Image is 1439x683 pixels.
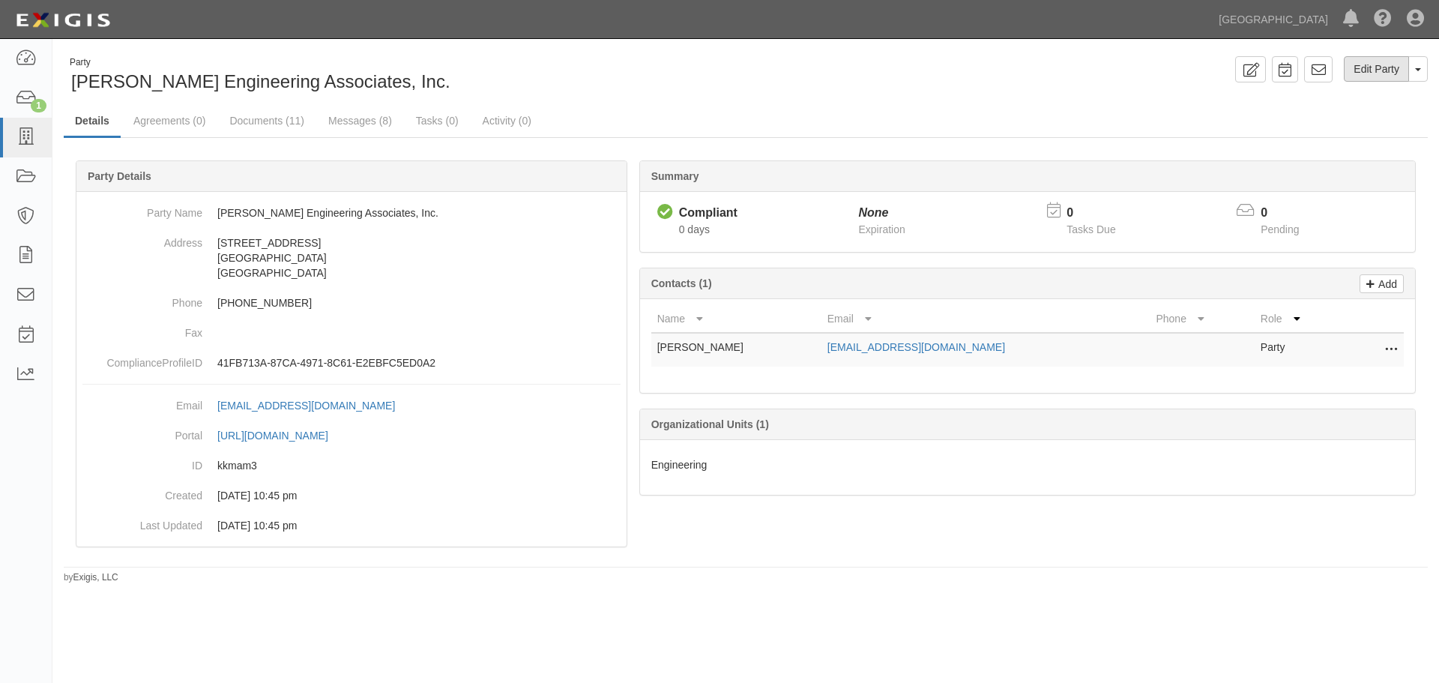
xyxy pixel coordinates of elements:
[71,71,450,91] span: [PERSON_NAME] Engineering Associates, Inc.
[651,277,712,289] b: Contacts (1)
[1344,56,1409,82] a: Edit Party
[82,391,202,413] dt: Email
[1255,305,1344,333] th: Role
[651,305,821,333] th: Name
[651,418,769,430] b: Organizational Units (1)
[1261,205,1318,222] p: 0
[82,318,202,340] dt: Fax
[651,170,699,182] b: Summary
[1261,223,1299,235] span: Pending
[82,198,202,220] dt: Party Name
[82,481,621,511] dd: 08/05/2024 10:45 pm
[82,511,621,541] dd: 08/05/2024 10:45 pm
[64,571,118,584] small: by
[31,99,46,112] div: 1
[217,430,345,442] a: [URL][DOMAIN_NAME]
[1374,10,1392,28] i: Help Center - Complianz
[1375,275,1397,292] p: Add
[82,481,202,503] dt: Created
[651,333,821,367] td: [PERSON_NAME]
[1067,205,1134,222] p: 0
[82,348,202,370] dt: ComplianceProfileID
[73,572,118,583] a: Exigis, LLC
[122,106,217,136] a: Agreements (0)
[827,341,1005,353] a: [EMAIL_ADDRESS][DOMAIN_NAME]
[82,288,202,310] dt: Phone
[217,355,621,370] p: 41FB713A-87CA-4971-8C61-E2EBFC5ED0A2
[64,106,121,138] a: Details
[82,451,202,473] dt: ID
[317,106,403,136] a: Messages (8)
[217,400,411,412] a: [EMAIL_ADDRESS][DOMAIN_NAME]
[82,228,202,250] dt: Address
[1067,223,1115,235] span: Tasks Due
[64,56,734,94] div: Ludwig Engineering Associates, Inc.
[82,421,202,443] dt: Portal
[821,305,1150,333] th: Email
[679,205,737,222] div: Compliant
[218,106,316,136] a: Documents (11)
[471,106,543,136] a: Activity (0)
[651,459,708,471] span: Engineering
[82,228,621,288] dd: [STREET_ADDRESS] [GEOGRAPHIC_DATA] [GEOGRAPHIC_DATA]
[82,198,621,228] dd: [PERSON_NAME] Engineering Associates, Inc.
[859,206,889,219] i: None
[70,56,450,69] div: Party
[859,223,905,235] span: Expiration
[679,223,710,235] span: Since 09/10/2025
[11,7,115,34] img: logo-5460c22ac91f19d4615b14bd174203de0afe785f0fc80cf4dbbc73dc1793850b.png
[1360,274,1404,293] a: Add
[405,106,470,136] a: Tasks (0)
[1255,333,1344,367] td: Party
[82,511,202,533] dt: Last Updated
[1211,4,1336,34] a: [GEOGRAPHIC_DATA]
[88,170,151,182] b: Party Details
[1150,305,1254,333] th: Phone
[82,288,621,318] dd: [PHONE_NUMBER]
[657,205,673,220] i: Compliant
[217,398,395,413] div: [EMAIL_ADDRESS][DOMAIN_NAME]
[82,451,621,481] dd: kkmam3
